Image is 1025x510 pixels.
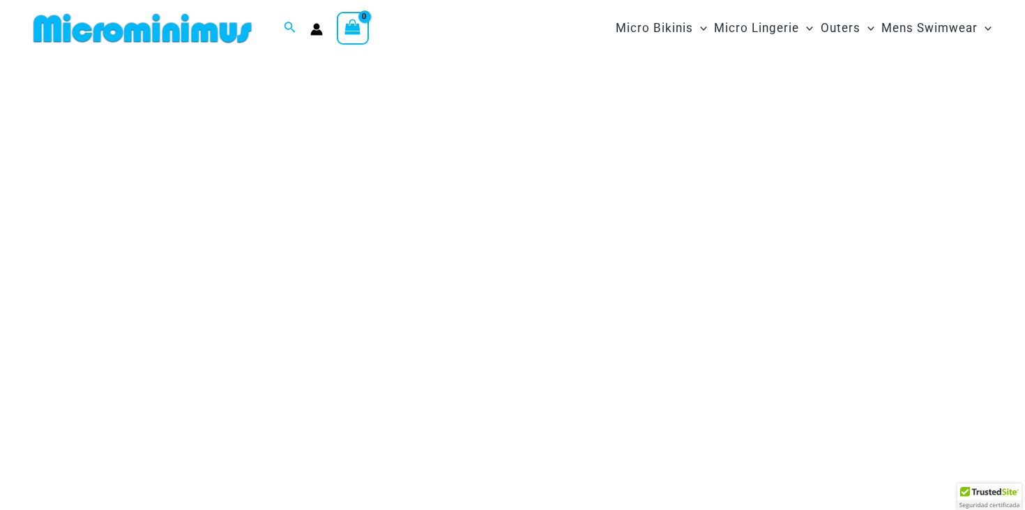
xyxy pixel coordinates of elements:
[28,13,257,44] img: MM SHOP LOGO FLAT
[693,10,707,46] span: Menu Toggle
[957,483,1022,510] div: TrustedSite Certified
[284,20,296,37] a: Search icon link
[860,10,874,46] span: Menu Toggle
[799,10,813,46] span: Menu Toggle
[711,7,817,50] a: Micro LingerieMenu ToggleMenu Toggle
[878,7,995,50] a: Mens SwimwearMenu ToggleMenu Toggle
[817,7,878,50] a: OutersMenu ToggleMenu Toggle
[612,7,711,50] a: Micro BikinisMenu ToggleMenu Toggle
[310,23,323,36] a: Account icon link
[337,12,369,44] a: View Shopping Cart, empty
[978,10,992,46] span: Menu Toggle
[616,10,693,46] span: Micro Bikinis
[881,10,978,46] span: Mens Swimwear
[821,10,860,46] span: Outers
[610,5,997,52] nav: Site Navigation
[714,10,799,46] span: Micro Lingerie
